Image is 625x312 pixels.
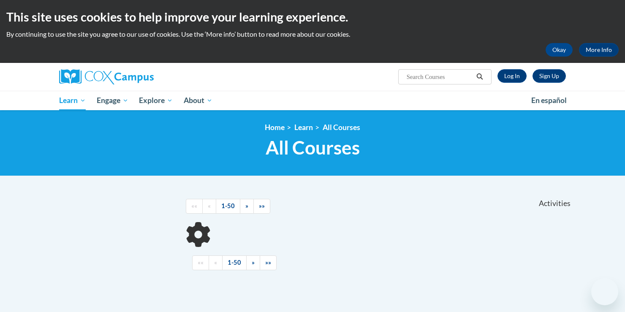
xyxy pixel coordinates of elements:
[323,123,360,132] a: All Courses
[259,202,265,209] span: »»
[252,259,255,266] span: »
[91,91,134,110] a: Engage
[216,199,240,214] a: 1-50
[539,199,571,208] span: Activities
[245,202,248,209] span: »
[46,91,579,110] div: Main menu
[526,92,572,109] a: En español
[59,95,86,106] span: Learn
[184,95,212,106] span: About
[209,255,223,270] a: Previous
[246,255,260,270] a: Next
[198,259,204,266] span: ««
[531,96,567,105] span: En español
[266,136,360,159] span: All Courses
[54,91,91,110] a: Learn
[546,43,573,57] button: Okay
[253,199,270,214] a: End
[214,259,217,266] span: «
[59,69,220,84] a: Cox Campus
[191,202,197,209] span: ««
[6,8,619,25] h2: This site uses cookies to help improve your learning experience.
[139,95,173,106] span: Explore
[133,91,178,110] a: Explore
[406,72,473,82] input: Search Courses
[186,199,203,214] a: Begining
[208,202,211,209] span: «
[265,123,285,132] a: Home
[579,43,619,57] a: More Info
[533,69,566,83] a: Register
[192,255,209,270] a: Begining
[178,91,218,110] a: About
[294,123,313,132] a: Learn
[497,69,527,83] a: Log In
[240,199,254,214] a: Next
[222,255,247,270] a: 1-50
[265,259,271,266] span: »»
[59,69,154,84] img: Cox Campus
[97,95,128,106] span: Engage
[473,72,486,82] button: Search
[6,30,619,39] p: By continuing to use the site you agree to our use of cookies. Use the ‘More info’ button to read...
[260,255,277,270] a: End
[202,199,216,214] a: Previous
[591,278,618,305] iframe: Button to launch messaging window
